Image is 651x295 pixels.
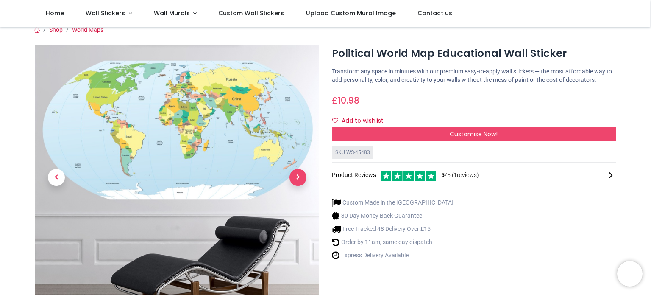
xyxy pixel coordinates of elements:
div: Product Reviews [332,169,616,181]
span: Wall Stickers [86,9,125,17]
li: Express Delivery Available [332,251,453,260]
p: Transform any space in minutes with our premium easy-to-apply wall stickers — the most affordable... [332,67,616,84]
li: Order by 11am, same day dispatch [332,238,453,247]
span: Upload Custom Mural Image [306,9,396,17]
div: SKU: WS-45483 [332,146,373,159]
span: Wall Murals [154,9,190,17]
span: Home [46,9,64,17]
i: Add to wishlist [332,118,338,124]
span: Previous [48,169,65,186]
span: /5 ( 1 reviews) [441,171,479,180]
h1: Political World Map Educational Wall Sticker [332,46,616,61]
a: Next [277,84,319,270]
a: Shop [49,26,63,33]
a: World Maps [72,26,103,33]
button: Add to wishlistAdd to wishlist [332,114,391,128]
li: Custom Made in the [GEOGRAPHIC_DATA] [332,198,453,207]
a: Previous [35,84,78,270]
span: Next [289,169,306,186]
li: Free Tracked 48 Delivery Over £15 [332,225,453,233]
iframe: Brevo live chat [617,261,643,287]
li: 30 Day Money Back Guarantee [332,211,453,220]
span: Customise Now! [450,130,498,138]
span: 10.98 [338,94,359,107]
span: £ [332,94,359,107]
span: Custom Wall Stickers [218,9,284,17]
span: Contact us [417,9,452,17]
span: 5 [441,171,445,178]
